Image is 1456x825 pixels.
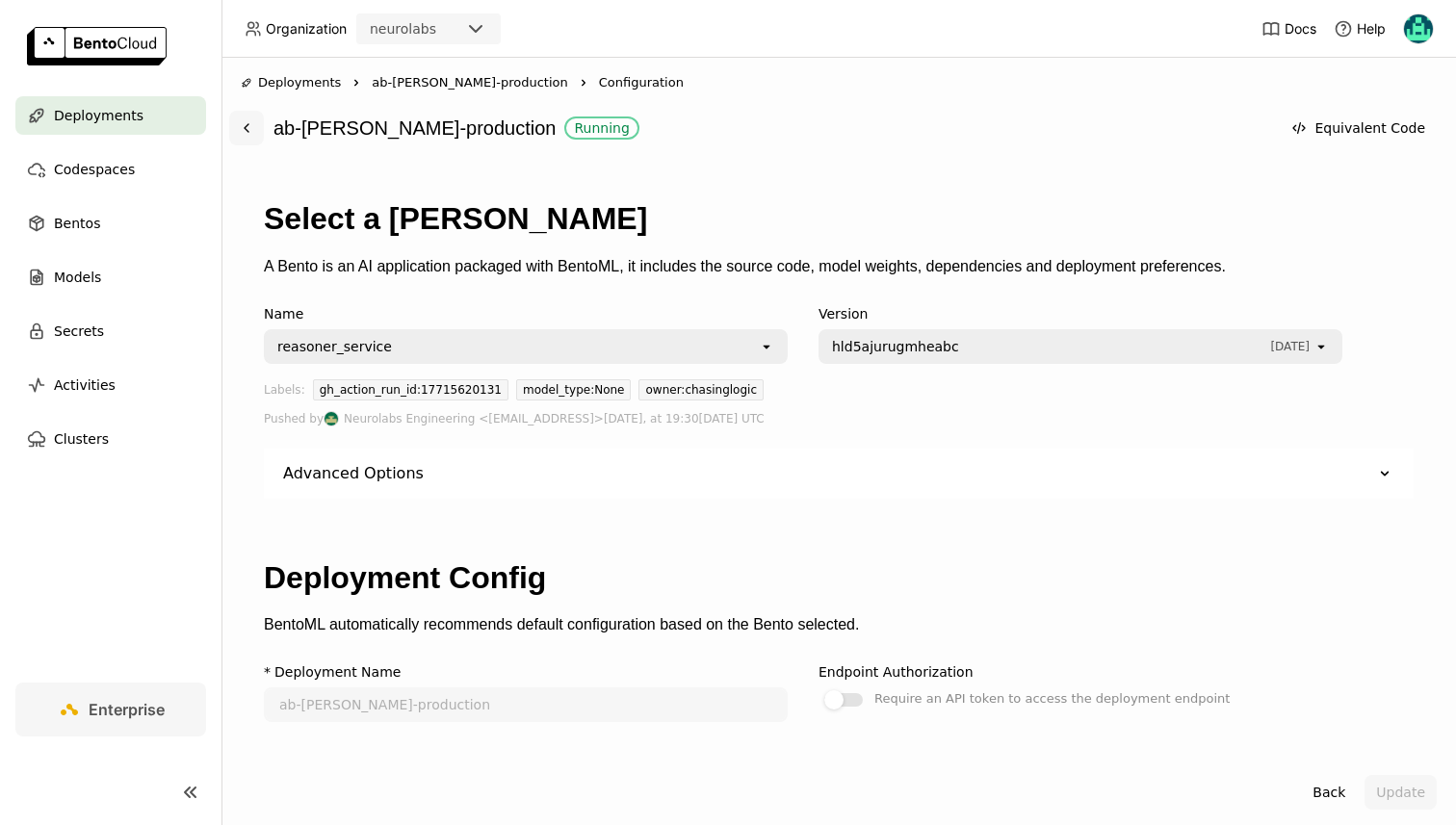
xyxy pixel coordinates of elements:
span: hld5ajurugmheabc [832,337,959,356]
a: Secrets [15,312,206,350]
span: [DATE] [1270,340,1310,353]
p: A Bento is an AI application packaged with BentoML, it includes the source code, model weights, d... [264,258,1414,275]
span: Models [54,266,101,289]
span: Bentos [54,212,100,235]
h1: Deployment Config [264,560,1414,596]
div: Pushed by [DATE], at 19:30[DATE] UTC [264,408,1414,429]
a: Codespaces [15,150,206,189]
a: Clusters [15,420,206,458]
input: Selected [object Object]. [1312,337,1313,356]
span: Enterprise [89,700,165,719]
div: Labels: [264,379,305,408]
a: Deployments [15,96,206,135]
div: neurolabs [370,19,436,39]
span: ab-[PERSON_NAME]-production [372,73,567,92]
div: reasoner_service [277,337,392,356]
nav: Breadcrumbs navigation [241,73,1437,92]
div: Running [574,120,629,136]
a: Docs [1261,19,1316,39]
svg: Down [1375,464,1394,483]
span: Codespaces [54,158,135,181]
a: Models [15,258,206,296]
div: Deployment Name [274,664,401,680]
div: gh_action_run_id:17715620131 [313,379,508,400]
span: Docs [1285,20,1316,38]
div: owner:chasinglogic [638,379,764,400]
p: BentoML automatically recommends default configuration based on the Bento selected. [264,616,1414,633]
svg: Right [349,75,364,90]
input: Selected neurolabs. [438,20,440,39]
img: Neurolabs Engineering [325,412,338,425]
span: Clusters [54,427,109,451]
div: Version [819,306,1342,322]
img: Calin Cojocaru [1404,14,1433,43]
span: Deployments [54,104,143,127]
div: Advanced Options [283,464,424,483]
span: Help [1357,20,1386,38]
img: logo [27,27,167,65]
div: Endpoint Authorization [819,664,974,680]
span: Neurolabs Engineering <[EMAIL_ADDRESS]> [344,408,604,429]
span: Activities [54,374,116,397]
div: Advanced Options [264,449,1414,499]
div: ab-[PERSON_NAME]-production [273,110,1270,146]
div: model_type:None [516,379,632,400]
span: Organization [266,20,347,38]
span: Configuration [599,73,684,92]
div: Deployments [241,73,341,92]
a: Bentos [15,204,206,243]
button: Update [1365,775,1437,810]
svg: open [1313,339,1329,354]
a: Activities [15,366,206,404]
input: name of deployment (autogenerated if blank) [266,689,786,720]
div: Help [1334,19,1386,39]
span: Deployments [258,73,341,92]
div: Require an API token to access the deployment endpoint [874,687,1230,710]
span: Secrets [54,320,104,343]
button: Equivalent Code [1280,111,1437,145]
svg: open [759,339,774,354]
div: Name [264,306,788,322]
a: Enterprise [15,683,206,736]
svg: Right [576,75,591,90]
h1: Select a [PERSON_NAME] [264,201,1414,237]
button: Back [1301,775,1357,810]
